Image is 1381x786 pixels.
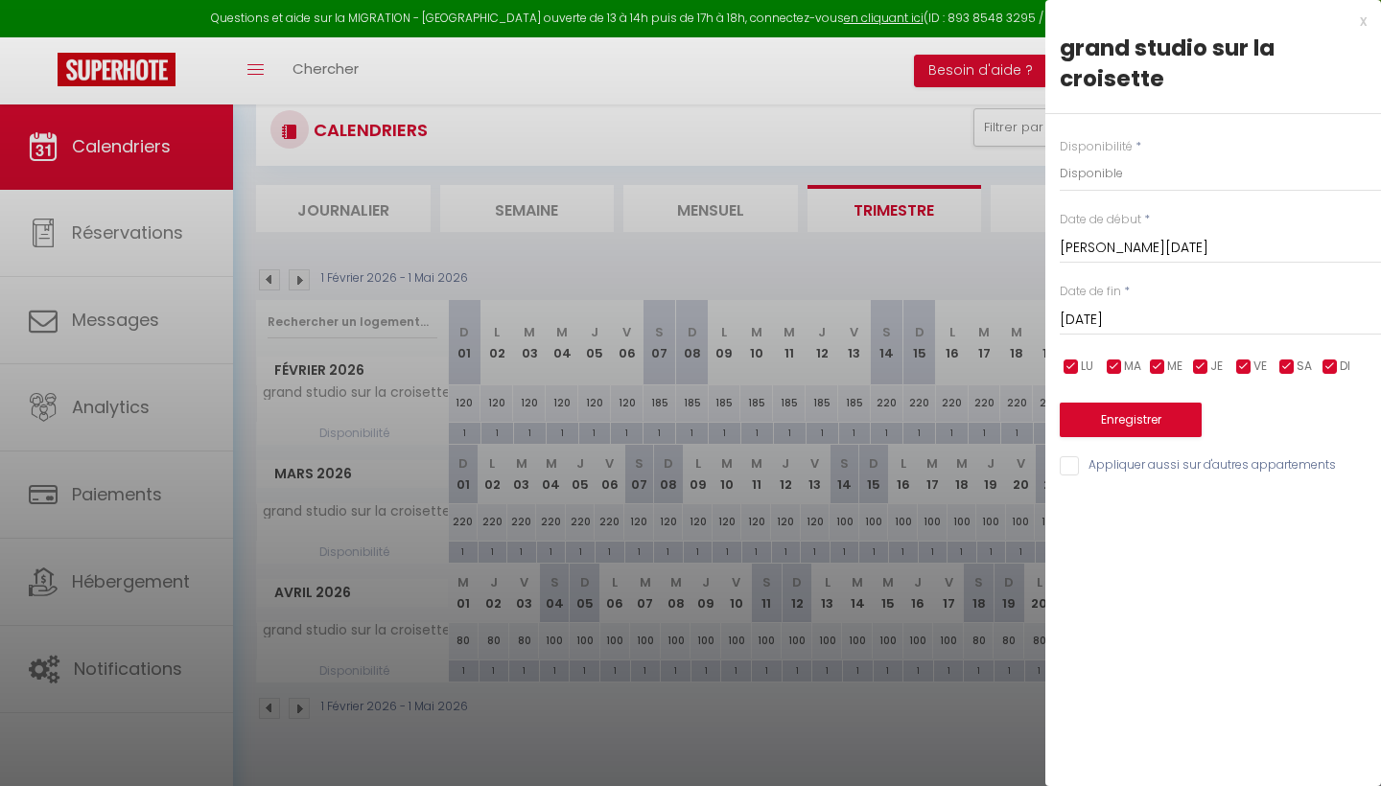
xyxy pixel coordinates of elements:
[1045,10,1367,33] div: x
[1060,211,1141,229] label: Date de début
[1167,358,1182,376] span: ME
[1253,358,1267,376] span: VE
[1060,33,1367,94] div: grand studio sur la croisette
[1340,358,1350,376] span: DI
[1081,358,1093,376] span: LU
[1124,358,1141,376] span: MA
[1060,283,1121,301] label: Date de fin
[1297,358,1312,376] span: SA
[1060,138,1133,156] label: Disponibilité
[1210,358,1223,376] span: JE
[1060,403,1202,437] button: Enregistrer
[15,8,73,65] button: Open LiveChat chat widget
